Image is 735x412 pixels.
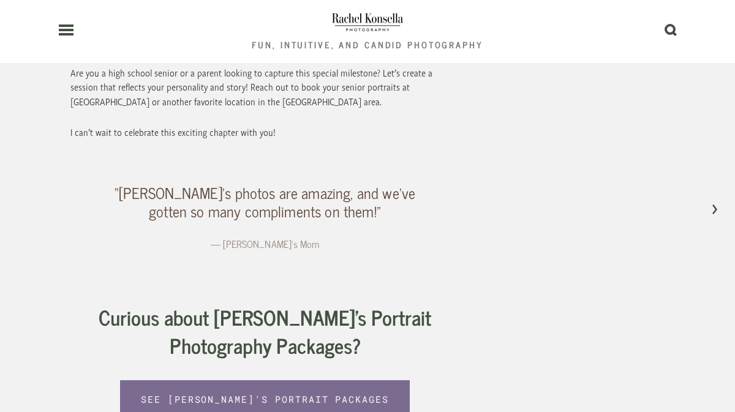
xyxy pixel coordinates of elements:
[95,184,435,220] blockquote: “[PERSON_NAME]’s photos are amazing, and we’ve gotten so many compliments on them!”
[70,66,459,109] p: Are you a high school senior or a parent looking to capture this special milestone? Let’s create ...
[95,230,435,258] figcaption: — [PERSON_NAME]'s Mom
[70,125,459,140] p: I can’t wait to celebrate this exciting chapter with you!
[99,300,436,362] strong: Curious about [PERSON_NAME]’s Portrait Photography Packages?
[331,9,404,34] img: PNW Wedding Photographer | Rachel Konsella
[252,40,483,49] div: Fun, Intuitive, and Candid Photography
